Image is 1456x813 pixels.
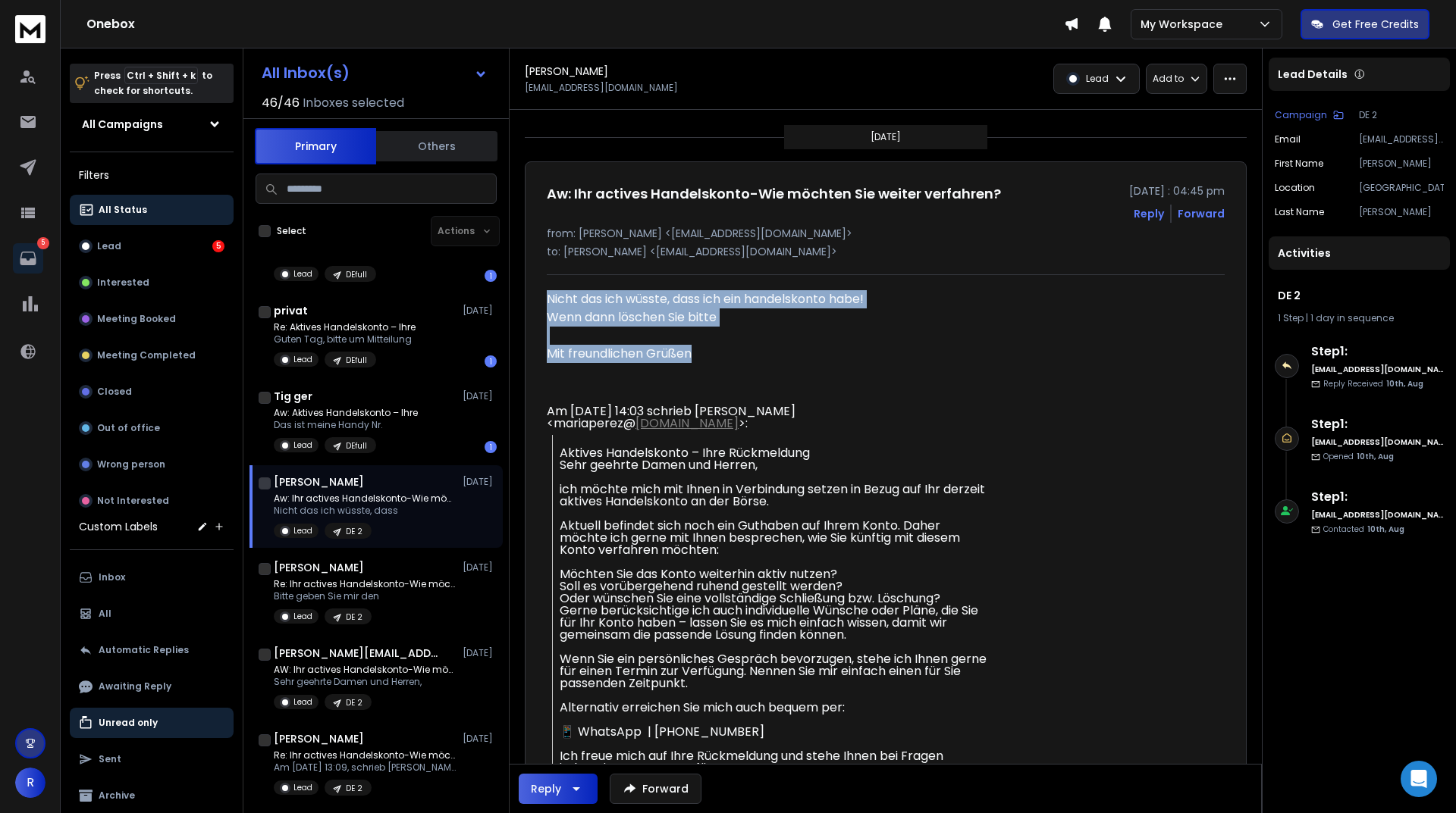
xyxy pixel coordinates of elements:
[1311,342,1444,361] h6: Step 1 :
[99,753,121,765] p: Sent
[376,130,497,163] button: Others
[70,377,234,407] button: Closed
[79,519,158,534] h3: Custom Labels
[293,696,312,708] p: Lead
[1386,378,1423,389] span: 10th, Aug
[1401,761,1437,797] div: Open Intercom Messenger
[70,267,234,298] button: Interested
[610,774,701,804] button: Forward
[560,447,990,459] div: Aktives Handelskonto – Ihre Rückmeldung
[560,653,990,689] div: Wenn Sie ein persönliches Gespräch bevorzugen, stehe ich Ihnen gerne für einen Termin zur Verfügu...
[274,646,441,661] h1: [PERSON_NAME][EMAIL_ADDRESS][DOMAIN_NAME]
[1357,451,1394,462] span: 10th, Aug
[346,355,367,366] p: DEfull
[463,561,497,574] p: [DATE]
[303,94,404,112] h3: Inboxes selected
[97,495,169,507] p: Not Interested
[346,783,362,794] p: DE 2
[70,195,234,225] button: All Status
[70,304,234,334] button: Meeting Booked
[1275,158,1323,170] p: First Name
[346,697,362,708] p: DE 2
[255,128,376,164] button: Primary
[1359,206,1444,218] p: [PERSON_NAME]
[70,231,234,261] button: Lead5
[70,708,234,738] button: Unread only
[274,560,364,575] h1: [PERSON_NAME]
[1278,311,1304,324] span: 1 Step
[560,483,990,508] div: ich möchte mich mit Ihnen in Verbindung setzen in Bezug auf Ihr derzeit aktives Handelskonto an d...
[1275,109,1327,121] p: Campaign
[1311,364,1444,375] h6: [EMAIL_ADDRESS][DOMAIN_NAME]
[1323,524,1404,535] p: Contacted
[560,750,990,774] div: Ich freue mich auf Ihre Rückmeldung und stehe Ihnen bei Fragen jederzeit gerne zur Verfügung.
[99,790,135,802] p: Archive
[1332,17,1419,32] p: Get Free Credits
[86,15,1064,33] h1: Onebox
[70,340,234,371] button: Meeting Completed
[547,244,1225,259] p: to: [PERSON_NAME] <[EMAIL_ADDRESS][DOMAIN_NAME]>
[274,505,456,517] p: Nicht das ich wüsste, dass
[293,439,312,451] p: Lead
[525,82,678,94] p: [EMAIL_ADDRESS][DOMAIN_NAME]
[485,441,497,453] div: 1
[262,94,300,112] span: 46 / 46
[293,611,312,622] p: Lead
[70,449,234,480] button: Wrong person
[274,492,456,505] p: Aw: Ihr actives Handelskonto-Wie möchten Sie
[1153,73,1184,85] p: Add to
[124,67,198,84] span: Ctrl + Shift + k
[70,562,234,593] button: Inbox
[13,243,43,274] a: 5
[1275,182,1315,194] p: location
[463,647,497,659] p: [DATE]
[1323,378,1423,389] p: Reply Received
[463,476,497,488] p: [DATE]
[274,407,418,419] p: Aw: Aktives Handelskonto – Ihre
[525,64,608,79] h1: [PERSON_NAME]
[249,58,500,88] button: All Inbox(s)
[1311,415,1444,433] h6: Step 1 :
[485,270,497,282] div: 1
[82,117,163,132] h1: All Campaigns
[262,65,350,80] h1: All Inbox(s)
[346,526,362,537] p: DE 2
[547,183,1001,205] h1: Aw: Ihr actives Handelskonto-Wie möchten Sie weiter verfahren?
[1359,158,1444,170] p: [PERSON_NAME]
[293,268,312,280] p: Lead
[274,474,364,489] h1: [PERSON_NAME]
[70,635,234,665] button: Automatic Replies
[346,269,367,280] p: DEfull
[871,131,901,143] p: [DATE]
[274,578,456,590] p: Re: Ihr actives Handelskonto-Wie möchten
[560,702,990,714] div: Alternativ erreichen Sie mich auch bequem per:
[1278,67,1348,82] p: Lead Details
[463,305,497,317] p: [DATE]
[485,355,497,367] div: 1
[531,781,561,796] div: Reply
[70,413,234,443] button: Out of office
[1278,288,1441,303] h1: DE 2
[1323,451,1394,462] p: Opened
[560,568,990,641] div: Möchten Sie das Konto weiterhin aktiv nutzen? Soll es vorübergehend ruhend gestellt werden? Oder ...
[99,608,111,620] p: All
[97,458,165,471] p: Wrong person
[274,419,418,431] p: Das ist meine Handy Nr.
[37,237,49,249] p: 5
[97,386,132,398] p: Closed
[97,313,176,325] p: Meeting Booked
[547,226,1225,241] p: from: [PERSON_NAME] <[EMAIL_ADDRESS][DOMAIN_NAME]>
[547,345,990,381] div: Mit freundlichen Grüßen
[1275,109,1344,121] button: Campaign
[274,676,456,688] p: Sehr geehrte Damen und Herren,
[1310,311,1394,324] span: 1 day in sequence
[1311,488,1444,506] h6: Step 1 :
[212,240,224,252] div: 5
[1367,524,1404,535] span: 10th, Aug
[346,440,367,452] p: DEfull
[70,780,234,811] button: Archive
[274,333,416,346] p: Guten Tag, bitte um Mitteilung
[97,349,196,361] p: Meeting Completed
[1311,509,1444,521] h6: [EMAIL_ADDRESS][DOMAIN_NAME]
[293,354,312,365] p: Lead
